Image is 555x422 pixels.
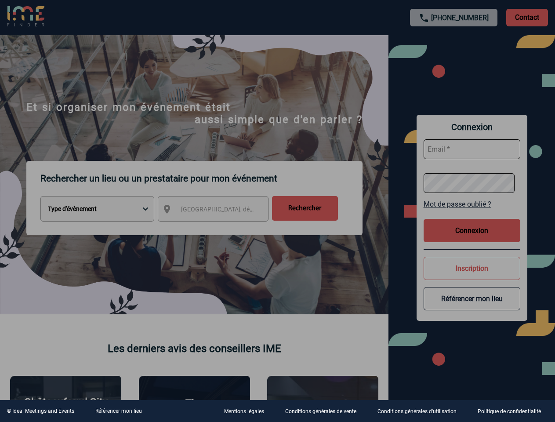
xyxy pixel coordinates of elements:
[285,409,356,415] p: Conditions générales de vente
[471,407,555,415] a: Politique de confidentialité
[7,408,74,414] div: © Ideal Meetings and Events
[370,407,471,415] a: Conditions générales d'utilisation
[377,409,457,415] p: Conditions générales d'utilisation
[278,407,370,415] a: Conditions générales de vente
[217,407,278,415] a: Mentions légales
[224,409,264,415] p: Mentions légales
[478,409,541,415] p: Politique de confidentialité
[95,408,142,414] a: Référencer mon lieu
